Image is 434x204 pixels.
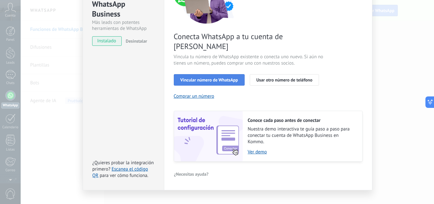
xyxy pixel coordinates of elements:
span: Conecta WhatsApp a tu cuenta de [PERSON_NAME] [174,32,325,51]
button: Desinstalar [123,36,147,46]
button: Comprar un número [174,93,214,99]
span: Nuestra demo interactiva te guía paso a paso para conectar tu cuenta de WhatsApp Business en Kommo. [248,126,356,145]
button: Vincular número de WhatsApp [174,74,245,86]
h2: Conoce cada paso antes de conectar [248,117,356,123]
span: ¿Quieres probar la integración primero? [92,160,154,172]
a: Ver demo [248,149,356,155]
span: ¿Necesitas ayuda? [174,172,209,176]
span: para ver cómo funciona. [100,172,148,179]
div: Más leads con potentes herramientas de WhatsApp [92,19,155,32]
span: instalado [92,36,121,46]
a: Escanea el código QR [92,166,148,179]
button: Usar otro número de teléfono [250,74,319,86]
span: Vincula tu número de WhatsApp existente o conecta uno nuevo. Si aún no tienes un número, puedes c... [174,54,325,67]
span: Vincular número de WhatsApp [180,78,238,82]
button: ¿Necesitas ayuda? [174,169,209,179]
span: Usar otro número de teléfono [256,78,312,82]
span: Desinstalar [126,38,147,44]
